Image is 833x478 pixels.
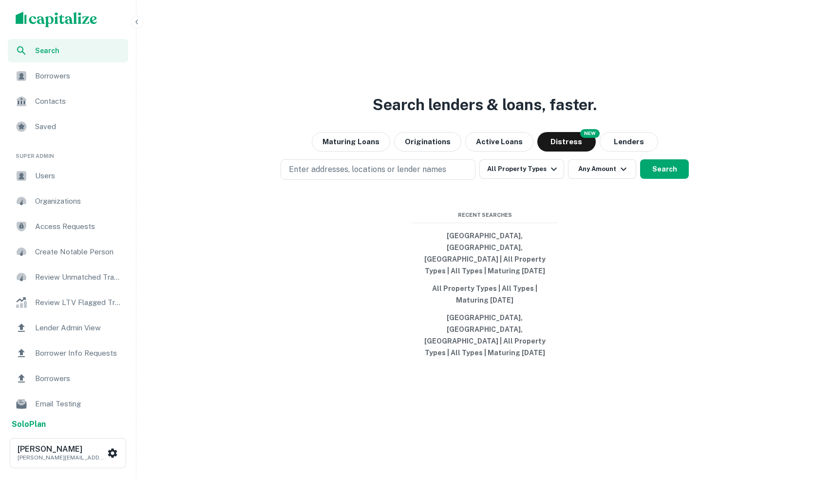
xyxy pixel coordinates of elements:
span: Contacts [35,96,122,107]
span: Create Notable Person [35,246,122,258]
button: Search [640,159,689,179]
a: Access Requests [8,215,128,238]
span: Lender Admin View [35,322,122,334]
span: Access Requests [35,221,122,232]
span: Email Testing [35,398,122,410]
a: Email Testing [8,392,128,416]
h3: Search lenders & loans, faster. [373,93,597,116]
a: Review Unmatched Transactions [8,266,128,289]
a: Organizations [8,190,128,213]
a: Search [8,39,128,62]
a: Contacts [8,90,128,113]
span: Organizations [35,195,122,207]
a: Saved [8,115,128,138]
span: Borrowers [35,70,122,82]
button: [GEOGRAPHIC_DATA], [GEOGRAPHIC_DATA], [GEOGRAPHIC_DATA] | All Property Types | All Types | Maturi... [412,309,558,362]
button: Active Loans [465,132,533,152]
strong: Solo Plan [12,420,46,429]
li: Super Admin [8,140,128,164]
a: SoloPlan [12,419,46,430]
button: All Property Types | All Types | Maturing [DATE] [412,280,558,309]
a: Borrowers [8,64,128,88]
span: Users [35,170,122,182]
iframe: Chat Widget [784,400,833,447]
a: Borrowers [8,367,128,390]
span: Review LTV Flagged Transactions [35,297,122,308]
span: Search [35,45,122,56]
button: Enter addresses, locations or lender names [281,159,475,180]
span: Borrowers [35,373,122,384]
span: Borrower Info Requests [35,347,122,359]
span: Review Unmatched Transactions [35,271,122,283]
button: Originations [394,132,461,152]
button: Maturing Loans [312,132,390,152]
span: Saved [35,121,122,133]
span: Recent Searches [412,211,558,219]
a: Create Notable Person [8,240,128,264]
button: Any Amount [568,159,636,179]
button: [GEOGRAPHIC_DATA], [GEOGRAPHIC_DATA], [GEOGRAPHIC_DATA] | All Property Types | All Types | Maturi... [412,227,558,280]
p: [PERSON_NAME][EMAIL_ADDRESS][PERSON_NAME][DOMAIN_NAME] [18,453,105,462]
button: Lenders [600,132,658,152]
h6: [PERSON_NAME] [18,445,105,453]
a: Review LTV Flagged Transactions [8,291,128,314]
a: Borrower Info Requests [8,342,128,365]
a: Lender Admin View [8,316,128,340]
button: All Property Types [479,159,564,179]
button: [PERSON_NAME][PERSON_NAME][EMAIL_ADDRESS][PERSON_NAME][DOMAIN_NAME] [10,438,126,468]
button: Search distressed loans with lien and other non-mortgage details. [537,132,596,152]
p: Enter addresses, locations or lender names [289,164,446,175]
a: Users [8,164,128,188]
img: capitalize-logo.png [16,12,97,27]
div: NEW [580,129,600,138]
